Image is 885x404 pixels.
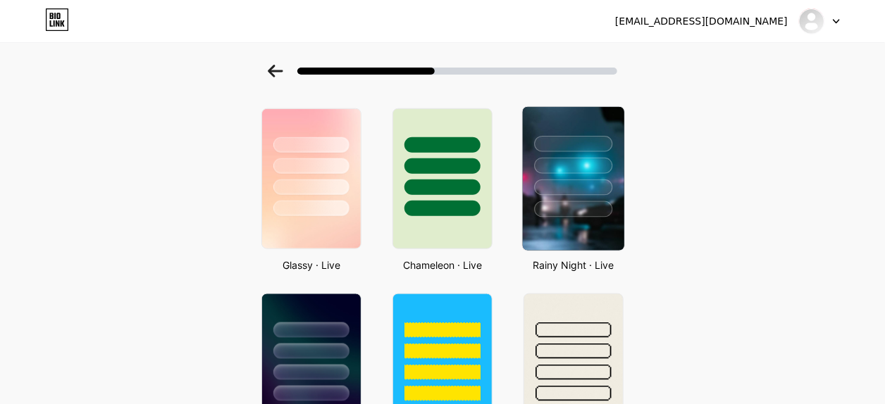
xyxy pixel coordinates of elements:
[523,107,624,251] img: rainy_night.jpg
[615,14,788,29] div: [EMAIL_ADDRESS][DOMAIN_NAME]
[388,258,497,272] div: Chameleon · Live
[798,8,825,34] img: David
[519,258,628,272] div: Rainy Night · Live
[257,258,366,272] div: Glassy · Live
